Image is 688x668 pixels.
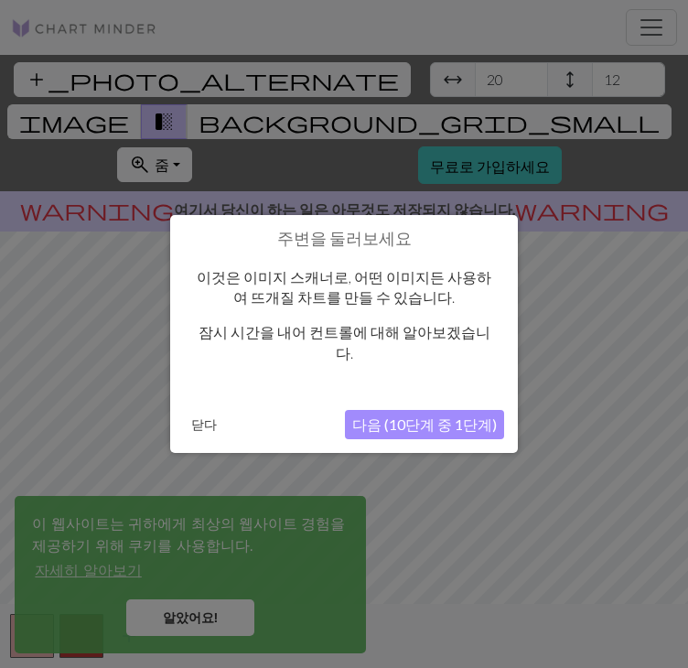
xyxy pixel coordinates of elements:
h1: 주변을 둘러보세요 [184,229,504,249]
font: 잠시 시간을 내어 컨트롤에 대해 알아보겠습니다. [199,323,490,361]
font: 닫다 [191,416,217,432]
div: 주변을 둘러보세요 [170,215,518,453]
font: 이것은 이미지 스캐너로, 어떤 이미지든 사용하여 뜨개질 차트를 만들 수 있습니다. [197,268,491,306]
font: 다음 (10단계 중 1단계) [352,415,497,433]
font: 주변을 둘러보세요 [277,228,412,248]
button: 다음 (10단계 중 1단계) [345,410,504,439]
button: 닫다 [184,411,224,438]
